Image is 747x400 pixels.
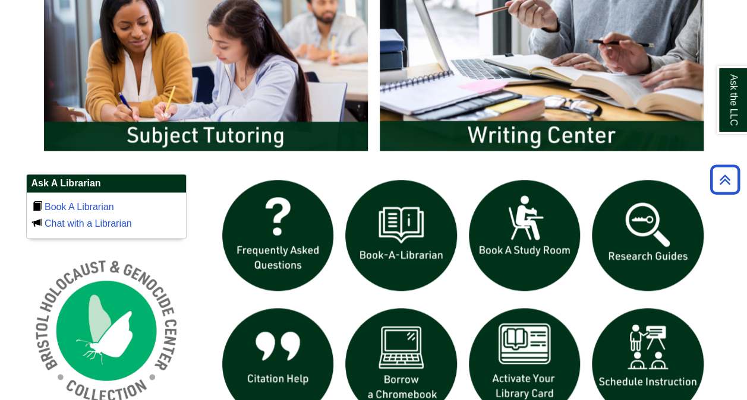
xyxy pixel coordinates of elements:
[586,174,710,297] img: Research Guides icon links to research guides web page
[706,172,744,188] a: Back to Top
[216,174,340,297] img: frequently asked questions
[45,218,132,228] a: Chat with a Librarian
[27,174,186,193] h2: Ask A Librarian
[339,174,463,297] img: Book a Librarian icon links to book a librarian web page
[45,202,114,212] a: Book A Librarian
[463,174,587,297] img: book a study room icon links to book a study room web page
